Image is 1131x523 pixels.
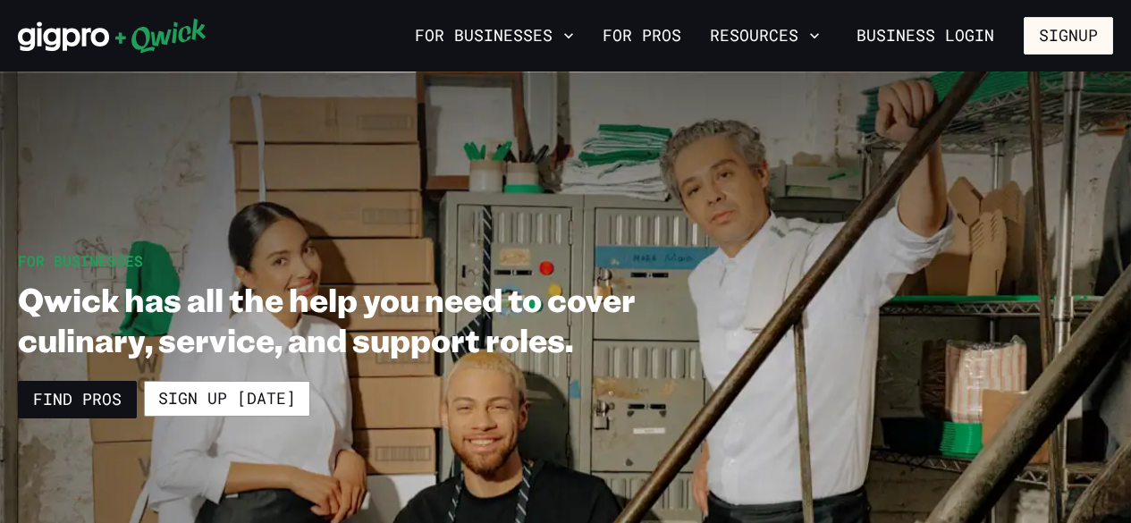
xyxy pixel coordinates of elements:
a: Sign up [DATE] [144,381,310,417]
button: Signup [1024,17,1113,55]
a: For Pros [595,21,688,51]
a: Find Pros [18,381,137,418]
span: For Businesses [18,251,143,270]
h1: Qwick has all the help you need to cover culinary, service, and support roles. [18,279,675,359]
button: For Businesses [408,21,581,51]
a: Business Login [841,17,1009,55]
button: Resources [703,21,827,51]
